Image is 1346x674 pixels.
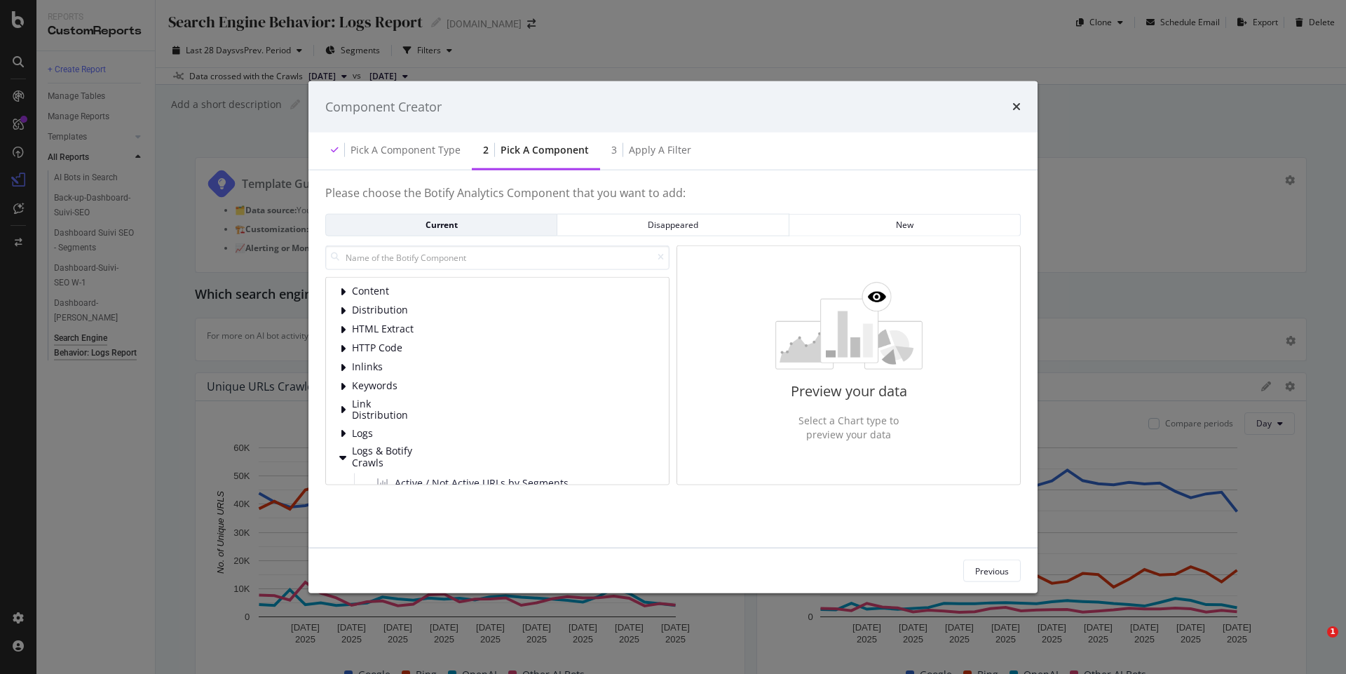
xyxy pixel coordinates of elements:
span: HTML Extract [352,323,414,335]
span: Active / Not Active URLs by Segments [395,476,569,490]
button: Current [325,213,557,236]
span: 1 [1327,626,1338,638]
span: Link Distribution [352,398,414,421]
img: 6lKRJOuE.png [775,281,923,369]
div: Apply a Filter [629,143,691,157]
span: Keywords [352,380,414,392]
p: Preview your data [791,381,907,401]
div: Previous [975,565,1009,577]
div: Pick a Component [501,143,589,157]
div: Current [337,219,545,231]
span: Logs & Botify Crawls [352,445,414,469]
div: Component Creator [325,97,442,116]
button: New [789,213,1021,236]
div: Pick a Component type [351,143,461,157]
h4: Please choose the Botify Analytics Component that you want to add: [325,187,1021,214]
span: HTTP Code [352,342,414,354]
span: Inlinks [352,361,414,373]
input: Name of the Botify Component [325,245,669,269]
div: Disappeared [569,219,777,231]
iframe: Intercom live chat [1298,626,1332,660]
span: Logs [352,427,414,439]
p: Select a Chart type to preview your data [791,414,907,442]
div: modal [308,81,1038,593]
div: 3 [611,143,617,157]
button: Previous [963,560,1021,582]
div: times [1012,97,1021,116]
button: Disappeared [557,213,789,236]
div: 2 [483,143,489,157]
span: Content [352,285,414,297]
span: Distribution [352,304,414,316]
div: New [801,219,1009,231]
